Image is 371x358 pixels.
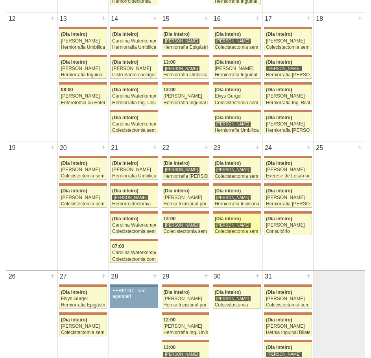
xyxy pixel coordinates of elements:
[61,290,87,295] span: (Dia inteiro)
[305,271,312,281] div: +
[264,27,312,29] div: Key: Maria Braido
[266,45,310,50] div: Colecistectomia sem Colangiografia VL
[110,57,158,79] a: (Dia inteiro) [PERSON_NAME] Cisto Sacro-coccígeo - Cirurgia
[110,29,158,51] a: (Dia inteiro) Carolina Waterkemper Herniorrafia Umbilical
[163,222,199,228] div: [PERSON_NAME]
[160,13,172,25] div: 15
[264,158,312,180] a: (Dia inteiro) [PERSON_NAME] Exerese de Lesão ou Tumor de Pele
[100,13,107,23] div: +
[163,317,175,323] span: 12:00
[213,85,261,106] a: (Dia inteiro) Elvys Gurgel Colecistectomia sem Colangiografia VL
[110,27,158,29] div: Key: Maria Braido
[264,312,312,315] div: Key: Maria Braido
[151,271,158,281] div: +
[163,72,207,78] div: Herniorrafia Umbilical
[264,85,312,106] a: (Dia inteiro) [PERSON_NAME] Herniorrafia Ing. Bilateral VL
[162,186,210,207] a: (Dia inteiro) [PERSON_NAME] Hernia Incisional por Video
[59,287,107,308] a: (Dia inteiro) Elvys Gurgel Herniorrafia Epigástrica
[215,66,259,71] div: [PERSON_NAME]
[213,214,261,235] a: (Dia inteiro) [PERSON_NAME] Colecistectomia sem Colangiografia VL
[113,288,156,299] div: FERIADO - não agendar!
[163,66,199,72] div: [PERSON_NAME]
[266,229,310,234] div: Consultório
[266,216,292,221] span: (Dia inteiro)
[162,27,210,29] div: Key: Maria Braido
[162,315,210,336] a: 12:00 [PERSON_NAME] Herniorrafia Ing. Unilateral VL
[215,296,251,302] div: [PERSON_NAME]
[264,55,312,57] div: Key: Maria Braido
[213,29,261,51] a: (Dia inteiro) [PERSON_NAME] Colecistectomia sem Colangiografia VL
[59,186,107,207] a: (Dia inteiro) [PERSON_NAME] Colecistectomia sem Colangiografia
[264,112,312,134] a: (Dia inteiro) [PERSON_NAME] Herniorrafia [PERSON_NAME]
[163,229,207,234] div: Colecistectomia sem Colangiografia VL
[264,211,312,214] div: Key: Maria Braido
[305,142,312,152] div: +
[266,87,292,92] span: (Dia inteiro)
[110,287,158,308] a: FERIADO - não agendar!
[264,186,312,207] a: (Dia inteiro) [PERSON_NAME] Herniorrafia [PERSON_NAME]
[61,45,105,50] div: Herniorrafia Umbilical
[254,271,261,281] div: +
[162,29,210,51] a: (Dia inteiro) [PERSON_NAME] Herniorrafia Epigástrica
[215,201,259,207] div: Herniorrafia Incisional
[61,201,105,207] div: Colecistectomia sem Colangiografia
[215,31,241,37] span: (Dia inteiro)
[112,100,156,105] div: Herniorrafia Ing. Unilateral VL
[213,82,261,85] div: Key: Maria Braido
[162,312,210,315] div: Key: Maria Braido
[356,142,363,152] div: +
[6,142,18,154] div: 19
[110,186,158,207] a: (Dia inteiro) [PERSON_NAME] Hemorroidectomia
[266,201,310,207] div: Herniorrafia [PERSON_NAME]
[162,85,210,106] a: 13:00 [PERSON_NAME] Herniorrafia Inguinal Bilateral
[61,317,87,323] span: (Dia inteiro)
[162,82,210,85] div: Key: Maria Braido
[151,142,158,152] div: +
[215,188,241,194] span: (Dia inteiro)
[163,324,207,329] div: [PERSON_NAME]
[112,229,156,234] div: Colecistectomia sem Colangiografia
[264,156,312,158] div: Key: Maria Braido
[203,13,210,23] div: +
[110,239,158,241] div: Key: Maria Braido
[203,271,210,281] div: +
[61,39,105,44] div: [PERSON_NAME]
[61,173,105,179] div: Colecistectomia sem Colangiografia VL
[163,174,207,179] div: Herniorrafia [PERSON_NAME]
[266,195,310,200] div: [PERSON_NAME]
[215,87,241,92] span: (Dia inteiro)
[163,38,199,44] div: [PERSON_NAME]
[112,39,156,44] div: Carolina Waterkemper
[112,173,156,179] div: Herniorrafia Umbilical
[215,174,259,179] div: Colecistectomia sem Colangiografia
[112,201,156,207] div: Hemorroidectomia
[266,94,310,99] div: [PERSON_NAME]
[112,87,138,92] span: (Dia inteiro)
[112,216,138,221] span: (Dia inteiro)
[61,324,105,329] div: [PERSON_NAME]
[163,195,207,200] div: [PERSON_NAME]
[266,115,292,120] span: (Dia inteiro)
[266,59,292,65] span: (Dia inteiro)
[162,156,210,158] div: Key: Maria Braido
[61,296,105,301] div: Elvys Gurgel
[110,82,158,85] div: Key: Maria Braido
[110,156,158,158] div: Key: Maria Braido
[163,94,207,99] div: [PERSON_NAME]
[211,142,223,154] div: 23
[110,85,158,106] a: (Dia inteiro) Carolina Waterkemper Herniorrafia Ing. Unilateral VL
[213,156,261,158] div: Key: Maria Braido
[61,94,105,99] div: [PERSON_NAME]
[162,340,210,342] div: Key: Maria Braido
[112,128,156,133] div: Colecistectomia sem Colangiografia VL
[110,158,158,180] a: (Dia inteiro) [PERSON_NAME] Herniorrafia Umbilical
[49,13,56,23] div: +
[151,13,158,23] div: +
[264,315,312,336] a: (Dia inteiro) [PERSON_NAME] Hernia Inguinal Bilateral Robótica
[266,290,292,295] span: (Dia inteiro)
[160,142,172,154] div: 22
[266,39,310,44] div: [PERSON_NAME]
[57,271,69,282] div: 27
[213,55,261,57] div: Key: Maria Braido
[215,72,259,78] div: Herniorrafia Inguinal Bilateral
